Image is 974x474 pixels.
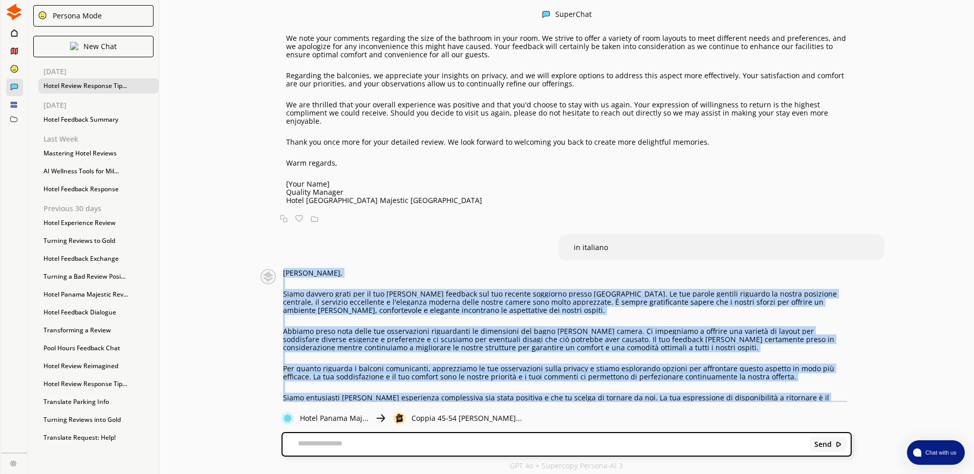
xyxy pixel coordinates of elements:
[38,305,159,320] div: Hotel Feedback Dialogue
[1,453,27,471] a: Close
[38,323,159,338] div: Transforming a Review
[44,67,159,76] p: [DATE]
[510,462,623,470] p: GPT 4o + Supercopy Persona-AI 3
[38,164,159,179] div: AI Wellness Tools for Mil...
[38,341,159,356] div: Pool Hours Feedback Chat
[286,180,852,188] p: [Your Name]
[286,196,852,205] p: Hotel [GEOGRAPHIC_DATA] Majestic [GEOGRAPHIC_DATA]
[555,10,592,20] div: SuperChat
[286,188,852,196] p: Quality Manager
[44,205,159,213] p: Previous 30 days
[375,412,387,424] img: Close
[38,251,159,266] div: Hotel Feedback Exchange
[286,34,852,59] p: We note your comments regarding the size of the bathroom in your room. We strive to offer a varie...
[38,182,159,197] div: Hotel Feedback Response
[38,146,159,161] div: Mastering Hotel Reviews
[44,135,159,143] p: Last Week
[542,10,550,18] img: Close
[921,448,959,457] span: Chat with us
[283,394,852,418] p: Siamo entusiasti [PERSON_NAME] esperienza complessiva sia stata positiva e che tu scelga di torna...
[835,441,842,448] img: Close
[38,233,159,249] div: Turning Reviews to Gold
[38,287,159,302] div: Hotel Panama Majestic Rev...
[10,460,16,466] img: Close
[44,101,159,109] p: [DATE]
[38,430,159,445] div: Translate Request: Help!
[259,269,277,284] img: Close
[907,440,965,465] button: atlas-launcher
[38,215,159,231] div: Hotel Experience Review
[574,242,608,252] span: in italiano
[83,42,117,51] p: New Chat
[283,327,852,352] p: Abbiamo preso nota delle tue osservazioni riguardanti le dimensioni del bagno [PERSON_NAME] camer...
[38,11,47,20] img: Close
[38,394,159,410] div: Translate Parking Info
[295,215,303,222] img: Favorite
[286,101,852,125] p: We are thrilled that your overall experience was positive and that you'd choose to stay with us a...
[38,358,159,374] div: Hotel Review Reimagined
[283,365,852,381] p: Per quanto riguarda i balconi comunicanti, apprezziamo le tue osservazioni sulla privacy e stiamo...
[286,138,852,146] p: Thank you once more for your detailed review. We look forward to welcoming you back to create mor...
[282,412,294,424] img: Close
[283,269,852,277] p: [PERSON_NAME],
[412,414,522,422] p: Coppia 45-54 [PERSON_NAME]...
[283,290,852,314] p: Siamo davvero grati per il tuo [PERSON_NAME] feedback sul tuo recente soggiorno presso [GEOGRAPHI...
[311,215,318,222] img: Save
[814,440,832,448] b: Send
[300,414,369,422] p: Hotel Panama Maj...
[38,269,159,284] div: Turning a Bad Review Posi...
[286,159,852,167] p: Warm regards,
[38,78,159,94] div: Hotel Review Response Tip...
[6,4,23,20] img: Close
[49,12,102,20] div: Persona Mode
[286,72,852,88] p: Regarding the balconies, we appreciate your insights on privacy, and we will explore options to a...
[280,215,288,222] img: Copy
[70,42,78,50] img: Close
[38,112,159,127] div: Hotel Feedback Summary
[38,376,159,392] div: Hotel Review Response Tip...
[38,412,159,427] div: Turning Reviews into Gold
[393,412,405,424] img: Close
